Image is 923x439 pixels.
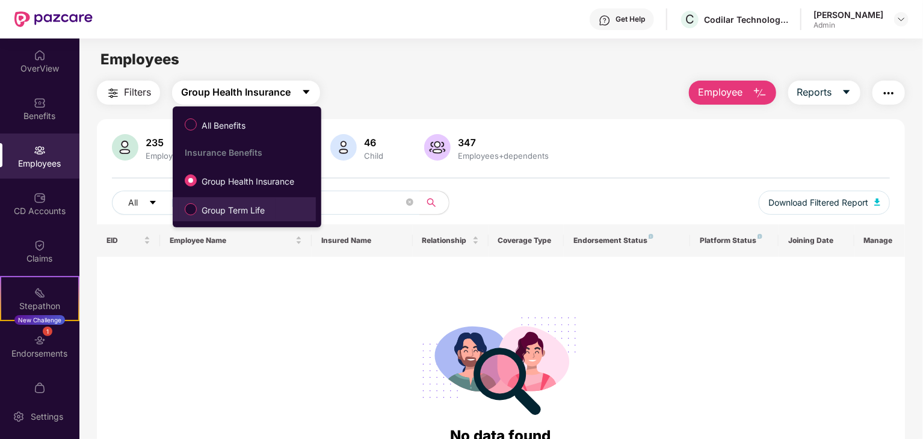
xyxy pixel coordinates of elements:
span: EID [106,236,141,245]
img: svg+xml;base64,PHN2ZyB4bWxucz0iaHR0cDovL3d3dy53My5vcmcvMjAwMC9zdmciIHhtbG5zOnhsaW5rPSJodHRwOi8vd3... [112,134,138,161]
img: svg+xml;base64,PHN2ZyB4bWxucz0iaHR0cDovL3d3dy53My5vcmcvMjAwMC9zdmciIHdpZHRoPSIyODgiIGhlaWdodD0iMj... [414,302,587,425]
span: Relationship [422,236,470,245]
img: svg+xml;base64,PHN2ZyB4bWxucz0iaHR0cDovL3d3dy53My5vcmcvMjAwMC9zdmciIHdpZHRoPSIyNCIgaGVpZ2h0PSIyNC... [881,86,896,100]
img: svg+xml;base64,PHN2ZyB4bWxucz0iaHR0cDovL3d3dy53My5vcmcvMjAwMC9zdmciIHdpZHRoPSI4IiBoZWlnaHQ9IjgiIH... [649,234,653,239]
div: [PERSON_NAME] [813,9,883,20]
div: Platform Status [700,236,769,245]
img: svg+xml;base64,PHN2ZyB4bWxucz0iaHR0cDovL3d3dy53My5vcmcvMjAwMC9zdmciIHhtbG5zOnhsaW5rPSJodHRwOi8vd3... [330,134,357,161]
span: Reports [797,85,832,100]
img: svg+xml;base64,PHN2ZyBpZD0iRHJvcGRvd24tMzJ4MzIiIHhtbG5zPSJodHRwOi8vd3d3LnczLm9yZy8yMDAwL3N2ZyIgd2... [897,14,906,24]
div: 235 [143,137,189,149]
div: Endorsement Status [573,236,681,245]
img: svg+xml;base64,PHN2ZyB4bWxucz0iaHR0cDovL3d3dy53My5vcmcvMjAwMC9zdmciIHdpZHRoPSIyMSIgaGVpZ2h0PSIyMC... [34,287,46,299]
img: svg+xml;base64,PHN2ZyBpZD0iQmVuZWZpdHMiIHhtbG5zPSJodHRwOi8vd3d3LnczLm9yZy8yMDAwL3N2ZyIgd2lkdGg9Ij... [34,97,46,109]
button: Allcaret-down [112,191,185,215]
span: caret-down [842,87,851,98]
div: Admin [813,20,883,30]
div: Child [362,151,386,161]
span: Employee [698,85,743,100]
span: Group Health Insurance [197,175,299,188]
div: 347 [455,137,551,149]
span: search [419,198,443,207]
button: Filters [97,81,160,105]
span: Filters [124,85,151,100]
button: Group Health Insurancecaret-down [172,81,320,105]
img: svg+xml;base64,PHN2ZyB4bWxucz0iaHR0cDovL3d3dy53My5vcmcvMjAwMC9zdmciIHhtbG5zOnhsaW5rPSJodHRwOi8vd3... [753,86,767,100]
div: New Challenge [14,315,65,325]
img: svg+xml;base64,PHN2ZyB4bWxucz0iaHR0cDovL3d3dy53My5vcmcvMjAwMC9zdmciIHhtbG5zOnhsaW5rPSJodHRwOi8vd3... [424,134,451,161]
button: Reportscaret-down [788,81,860,105]
div: Employees [143,151,189,161]
div: Codilar Technologies Private Limited [704,14,788,25]
img: svg+xml;base64,PHN2ZyBpZD0iQ2xhaW0iIHhtbG5zPSJodHRwOi8vd3d3LnczLm9yZy8yMDAwL3N2ZyIgd2lkdGg9IjIwIi... [34,239,46,251]
th: Insured Name [312,224,413,257]
span: Employees [100,51,179,68]
div: Employees+dependents [455,151,551,161]
span: caret-down [301,87,311,98]
button: Employee [689,81,776,105]
div: 1 [43,327,52,336]
th: Relationship [413,224,489,257]
img: svg+xml;base64,PHN2ZyBpZD0iRW1wbG95ZWVzIiB4bWxucz0iaHR0cDovL3d3dy53My5vcmcvMjAwMC9zdmciIHdpZHRoPS... [34,144,46,156]
img: svg+xml;base64,PHN2ZyBpZD0iQ0RfQWNjb3VudHMiIGRhdGEtbmFtZT0iQ0QgQWNjb3VudHMiIHhtbG5zPSJodHRwOi8vd3... [34,192,46,204]
span: close-circle [406,197,413,209]
th: Manage [854,224,905,257]
span: Employee Name [170,236,293,245]
img: svg+xml;base64,PHN2ZyBpZD0iSGVscC0zMngzMiIgeG1sbnM9Imh0dHA6Ly93d3cudzMub3JnLzIwMDAvc3ZnIiB3aWR0aD... [599,14,611,26]
img: svg+xml;base64,PHN2ZyBpZD0iTXlfT3JkZXJzIiBkYXRhLW5hbWU9Ik15IE9yZGVycyIgeG1sbnM9Imh0dHA6Ly93d3cudz... [34,382,46,394]
span: close-circle [406,198,413,206]
div: 46 [362,137,386,149]
span: Group Term Life [197,204,270,217]
th: Joining Date [779,224,854,257]
span: Group Health Insurance [181,85,291,100]
th: EID [97,224,160,257]
div: Get Help [616,14,645,24]
img: New Pazcare Logo [14,11,93,27]
img: svg+xml;base64,PHN2ZyBpZD0iRW5kb3JzZW1lbnRzIiB4bWxucz0iaHR0cDovL3d3dy53My5vcmcvMjAwMC9zdmciIHdpZH... [34,334,46,346]
img: svg+xml;base64,PHN2ZyBpZD0iSG9tZSIgeG1sbnM9Imh0dHA6Ly93d3cudzMub3JnLzIwMDAvc3ZnIiB3aWR0aD0iMjAiIG... [34,49,46,61]
span: caret-down [149,198,157,208]
button: Download Filtered Report [759,191,890,215]
img: svg+xml;base64,PHN2ZyB4bWxucz0iaHR0cDovL3d3dy53My5vcmcvMjAwMC9zdmciIHhtbG5zOnhsaW5rPSJodHRwOi8vd3... [874,198,880,206]
button: search [419,191,449,215]
img: svg+xml;base64,PHN2ZyB4bWxucz0iaHR0cDovL3d3dy53My5vcmcvMjAwMC9zdmciIHdpZHRoPSIyNCIgaGVpZ2h0PSIyNC... [106,86,120,100]
img: svg+xml;base64,PHN2ZyBpZD0iU2V0dGluZy0yMHgyMCIgeG1sbnM9Imh0dHA6Ly93d3cudzMub3JnLzIwMDAvc3ZnIiB3aW... [13,411,25,423]
span: Download Filtered Report [768,196,868,209]
th: Employee Name [160,224,312,257]
span: C [685,12,694,26]
div: Settings [27,411,67,423]
img: svg+xml;base64,PHN2ZyB4bWxucz0iaHR0cDovL3d3dy53My5vcmcvMjAwMC9zdmciIHdpZHRoPSI4IiBoZWlnaHQ9IjgiIH... [758,234,762,239]
span: All [128,196,138,209]
div: Insurance Benefits [185,147,316,158]
span: All Benefits [197,119,250,132]
div: Stepathon [1,300,78,312]
th: Coverage Type [489,224,564,257]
